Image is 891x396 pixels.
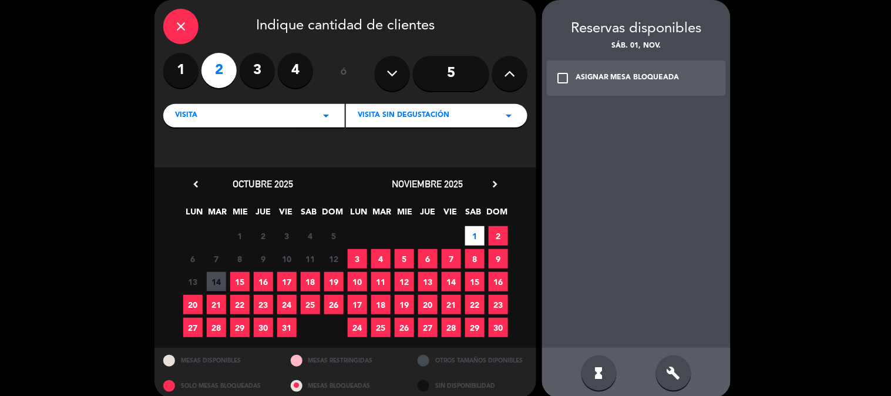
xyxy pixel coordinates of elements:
[502,109,516,123] i: arrow_drop_down
[240,53,275,88] label: 3
[409,348,536,373] div: OTROS TAMAÑOS DIPONIBLES
[174,19,188,33] i: close
[183,295,203,314] span: 20
[465,249,485,269] span: 8
[277,295,297,314] span: 24
[231,205,250,224] span: MIE
[441,205,460,224] span: VIE
[207,249,226,269] span: 7
[395,249,414,269] span: 5
[371,318,391,337] span: 25
[395,272,414,291] span: 12
[371,249,391,269] span: 4
[254,295,273,314] span: 23
[319,109,333,123] i: arrow_drop_down
[371,272,391,291] span: 11
[592,366,606,380] i: hourglass_full
[175,110,197,122] span: VISITA
[489,249,508,269] span: 9
[465,272,485,291] span: 15
[325,53,363,94] div: ó
[465,226,485,246] span: 1
[556,71,570,85] i: check_box_outline_blank
[230,249,250,269] span: 8
[230,272,250,291] span: 15
[348,272,367,291] span: 10
[348,295,367,314] span: 17
[489,272,508,291] span: 16
[358,110,449,122] span: VISITA SIN DEGUSTACIÓN
[418,318,438,337] span: 27
[442,295,461,314] span: 21
[301,226,320,246] span: 4
[489,295,508,314] span: 23
[254,205,273,224] span: JUE
[372,205,392,224] span: MAR
[322,205,342,224] span: DOM
[277,318,297,337] span: 31
[278,53,313,88] label: 4
[489,318,508,337] span: 30
[418,272,438,291] span: 13
[301,272,320,291] span: 18
[207,272,226,291] span: 14
[277,272,297,291] span: 17
[542,41,731,52] div: sáb. 01, nov.
[277,205,296,224] span: VIE
[277,249,297,269] span: 10
[465,318,485,337] span: 29
[395,318,414,337] span: 26
[163,9,527,44] div: Indique cantidad de clientes
[230,318,250,337] span: 29
[395,295,414,314] span: 19
[254,272,273,291] span: 16
[154,348,282,373] div: MESAS DISPONIBLES
[207,295,226,314] span: 21
[442,249,461,269] span: 7
[324,226,344,246] span: 5
[667,366,681,380] i: build
[230,226,250,246] span: 1
[542,18,731,41] div: Reservas disponibles
[348,318,367,337] span: 24
[324,249,344,269] span: 12
[489,226,508,246] span: 2
[254,318,273,337] span: 30
[442,272,461,291] span: 14
[418,249,438,269] span: 6
[348,249,367,269] span: 3
[183,318,203,337] span: 27
[282,348,409,373] div: MESAS RESTRINGIDAS
[392,178,463,190] span: noviembre 2025
[300,205,319,224] span: SAB
[201,53,237,88] label: 2
[208,205,227,224] span: MAR
[576,72,680,84] div: ASIGNAR MESA BLOQUEADA
[487,205,506,224] span: DOM
[418,295,438,314] span: 20
[254,249,273,269] span: 9
[418,205,438,224] span: JUE
[395,205,415,224] span: MIE
[349,205,369,224] span: LUN
[254,226,273,246] span: 2
[301,249,320,269] span: 11
[489,178,501,190] i: chevron_right
[183,249,203,269] span: 6
[324,272,344,291] span: 19
[190,178,202,190] i: chevron_left
[163,53,199,88] label: 1
[464,205,483,224] span: SAB
[233,178,294,190] span: octubre 2025
[207,318,226,337] span: 28
[324,295,344,314] span: 26
[185,205,204,224] span: LUN
[183,272,203,291] span: 13
[301,295,320,314] span: 25
[371,295,391,314] span: 18
[442,318,461,337] span: 28
[230,295,250,314] span: 22
[465,295,485,314] span: 22
[277,226,297,246] span: 3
